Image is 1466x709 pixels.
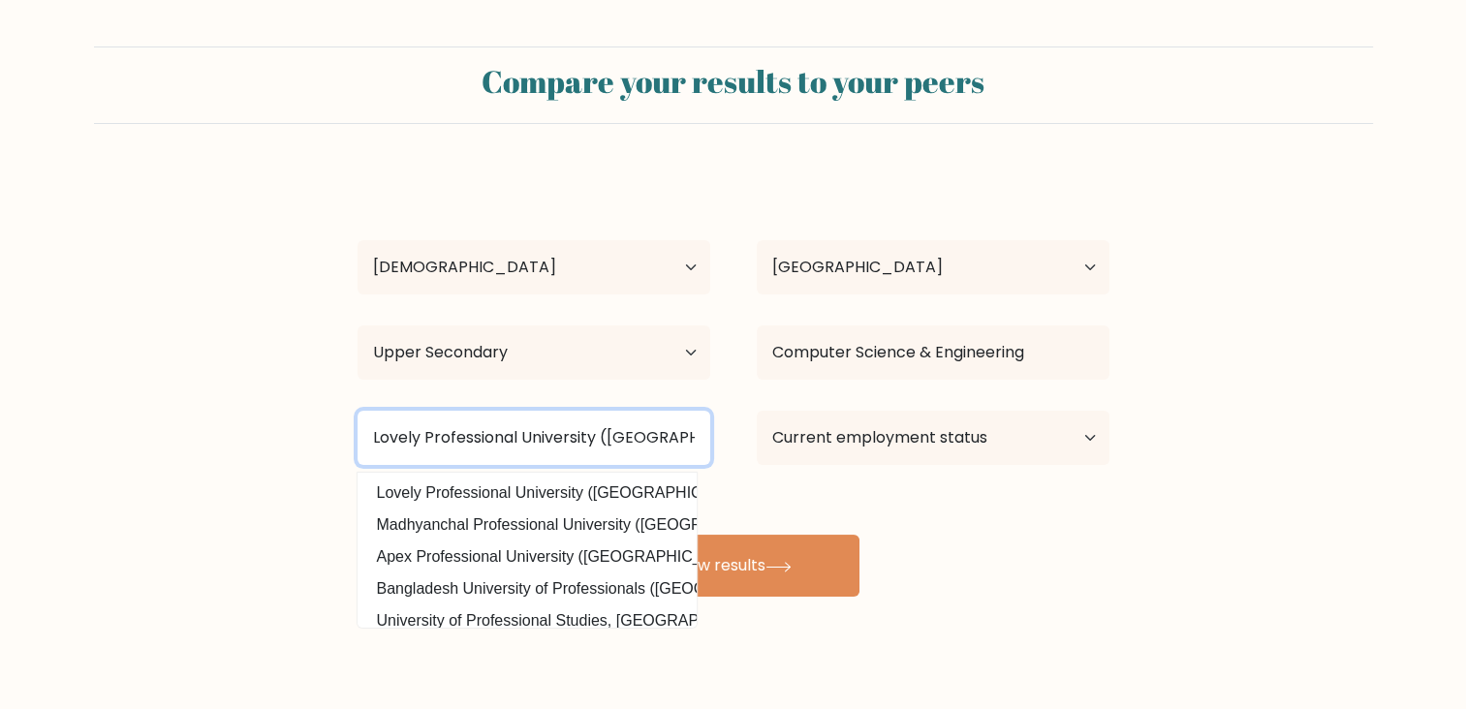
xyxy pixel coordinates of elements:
[106,63,1361,100] h2: Compare your results to your peers
[608,535,859,597] button: View results
[362,573,692,604] option: Bangladesh University of Professionals ([GEOGRAPHIC_DATA])
[362,478,692,509] option: Lovely Professional University ([GEOGRAPHIC_DATA])
[362,605,692,636] option: University of Professional Studies, [GEOGRAPHIC_DATA] ([GEOGRAPHIC_DATA])
[358,411,710,465] input: Most relevant educational institution
[362,541,692,572] option: Apex Professional University ([GEOGRAPHIC_DATA])
[362,509,692,540] option: Madhyanchal Professional University ([GEOGRAPHIC_DATA])
[757,325,1109,380] input: What did you study?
